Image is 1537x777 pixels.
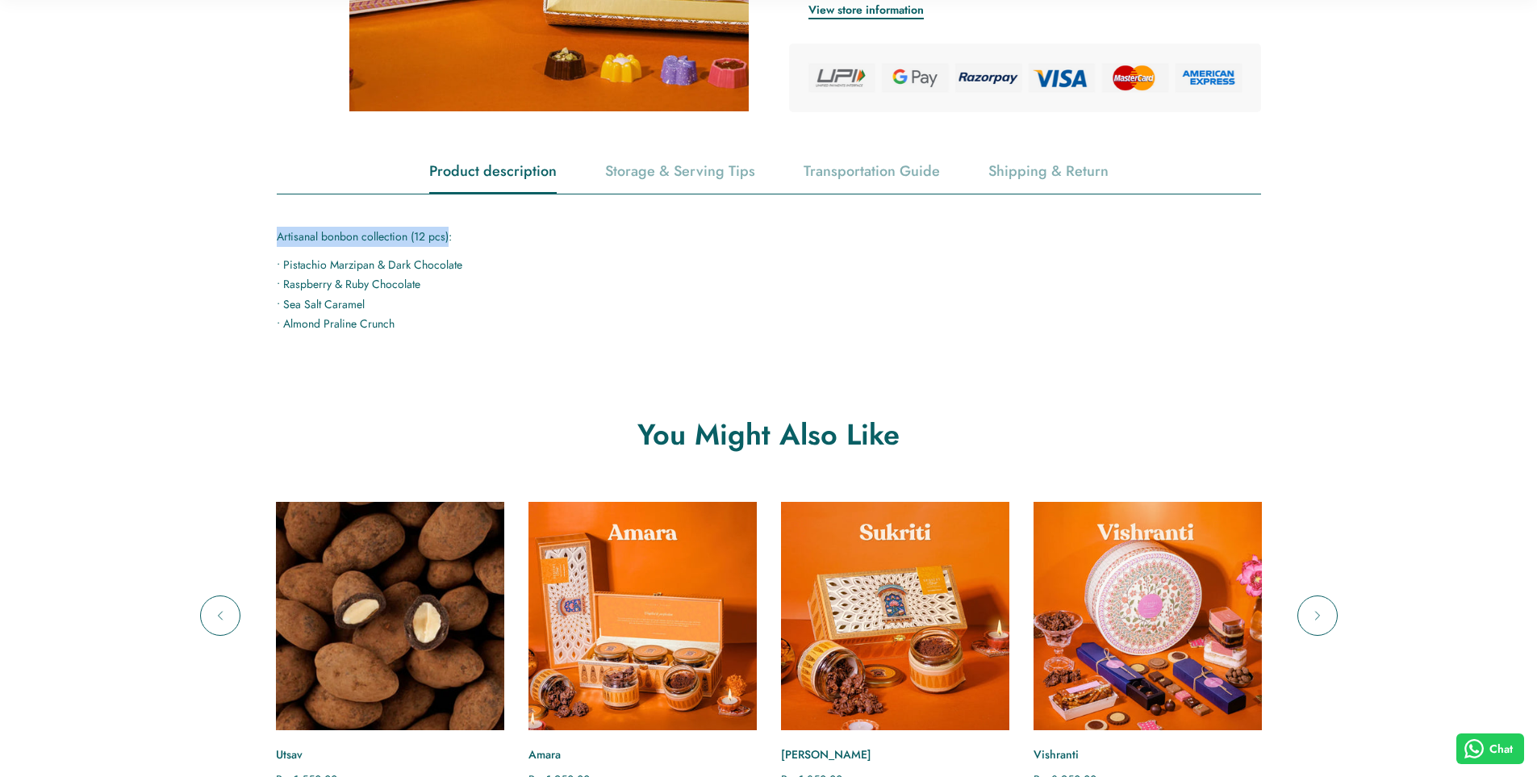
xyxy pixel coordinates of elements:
a: Vishranti [1034,746,1262,763]
div: Product description [429,151,557,192]
button: Chat [1456,733,1525,764]
div: Shipping & Return [988,151,1109,192]
button: Previous [200,595,240,636]
img: Utsav [264,491,515,741]
a: Utsav [276,746,504,763]
p: Artisanal bonbon collection (12 pcs): [277,227,1261,247]
a: Vishranti [1034,502,1262,730]
a: Sukriti [781,502,1009,730]
a: Amara [528,502,757,730]
p: • Pistachio Marzipan & Dark Chocolate • Raspberry & Ruby Chocolate • Sea Salt Caramel • Almond Pr... [277,255,1261,334]
button: View store information [808,1,924,19]
button: Next [1297,595,1338,636]
div: Storage & Serving Tips [605,151,755,192]
div: Transportation Guide [804,151,940,192]
span: Chat [1489,741,1513,758]
a: Amara [528,746,757,763]
h2: You Might Also Like [277,415,1261,453]
a: [PERSON_NAME] [781,746,1009,763]
a: Utsav [276,502,504,730]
